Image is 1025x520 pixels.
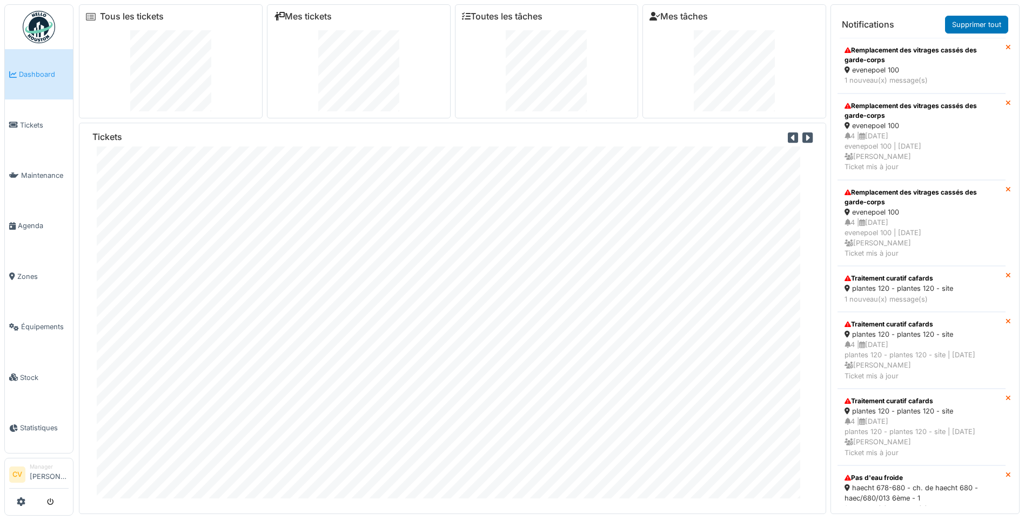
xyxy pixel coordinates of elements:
h6: Tickets [92,132,122,142]
span: Tickets [20,120,69,130]
div: plantes 120 - plantes 120 - site [845,329,999,339]
a: Tickets [5,99,73,150]
a: Dashboard [5,49,73,99]
li: CV [9,466,25,483]
div: Remplacement des vitrages cassés des garde-corps [845,101,999,121]
a: Toutes les tâches [462,11,542,22]
a: Équipements [5,302,73,352]
div: evenepoel 100 [845,121,999,131]
a: Zones [5,251,73,302]
div: Remplacement des vitrages cassés des garde-corps [845,188,999,207]
span: Équipements [21,322,69,332]
a: Remplacement des vitrages cassés des garde-corps evenepoel 100 4 |[DATE]evenepoel 100 | [DATE] [P... [838,180,1006,266]
div: 4 | [DATE] plantes 120 - plantes 120 - site | [DATE] [PERSON_NAME] Ticket mis à jour [845,416,999,458]
a: Agenda [5,201,73,251]
a: Mes tâches [649,11,708,22]
div: Traitement curatif cafards [845,396,999,406]
h6: Notifications [842,19,894,30]
div: Remplacement des vitrages cassés des garde-corps [845,45,999,65]
span: Dashboard [19,69,69,79]
a: Traitement curatif cafards plantes 120 - plantes 120 - site 4 |[DATE]plantes 120 - plantes 120 - ... [838,312,1006,389]
a: Stock [5,352,73,402]
a: Mes tickets [274,11,332,22]
div: Manager [30,463,69,471]
div: plantes 120 - plantes 120 - site [845,283,999,294]
div: Pas d'eau froide [845,473,999,483]
div: plantes 120 - plantes 120 - site [845,406,999,416]
span: Agenda [18,221,69,231]
div: 1 nouveau(x) message(s) [845,75,999,85]
span: Zones [17,271,69,282]
div: Traitement curatif cafards [845,274,999,283]
a: Remplacement des vitrages cassés des garde-corps evenepoel 100 4 |[DATE]evenepoel 100 | [DATE] [P... [838,94,1006,180]
a: Traitement curatif cafards plantes 120 - plantes 120 - site 1 nouveau(x) message(s) [838,266,1006,311]
div: 1 nouveau(x) message(s) [845,503,999,514]
a: Maintenance [5,150,73,201]
div: 4 | [DATE] evenepoel 100 | [DATE] [PERSON_NAME] Ticket mis à jour [845,131,999,172]
span: Stock [20,372,69,383]
div: 4 | [DATE] plantes 120 - plantes 120 - site | [DATE] [PERSON_NAME] Ticket mis à jour [845,339,999,381]
div: evenepoel 100 [845,207,999,217]
div: haecht 678-680 - ch. de haecht 680 - haec/680/013 6ème - 1 [845,483,999,503]
div: evenepoel 100 [845,65,999,75]
div: 4 | [DATE] evenepoel 100 | [DATE] [PERSON_NAME] Ticket mis à jour [845,217,999,259]
span: Statistiques [20,423,69,433]
img: Badge_color-CXgf-gQk.svg [23,11,55,43]
a: Remplacement des vitrages cassés des garde-corps evenepoel 100 1 nouveau(x) message(s) [838,38,1006,93]
a: Tous les tickets [100,11,164,22]
a: Traitement curatif cafards plantes 120 - plantes 120 - site 4 |[DATE]plantes 120 - plantes 120 - ... [838,389,1006,465]
a: CV Manager[PERSON_NAME] [9,463,69,489]
a: Statistiques [5,403,73,453]
a: Supprimer tout [945,16,1008,34]
div: 1 nouveau(x) message(s) [845,294,999,304]
div: Traitement curatif cafards [845,319,999,329]
li: [PERSON_NAME] [30,463,69,486]
span: Maintenance [21,170,69,181]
